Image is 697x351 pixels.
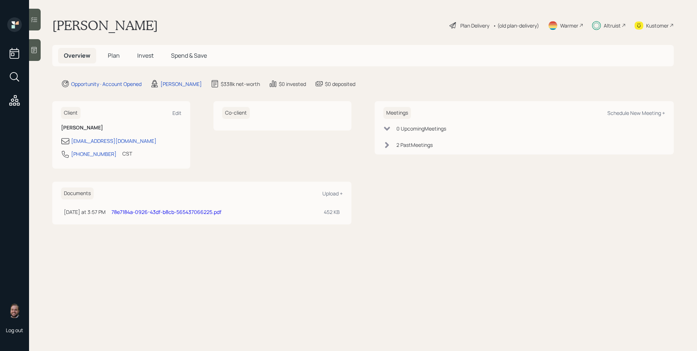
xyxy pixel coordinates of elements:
h1: [PERSON_NAME] [52,17,158,33]
div: [DATE] at 3:57 PM [64,208,106,216]
div: $0 invested [279,80,306,88]
div: 2 Past Meeting s [396,141,433,149]
div: $338k net-worth [221,80,260,88]
div: CST [122,150,132,157]
span: Spend & Save [171,51,207,59]
div: [PHONE_NUMBER] [71,150,117,158]
h6: Meetings [383,107,411,119]
h6: Client [61,107,81,119]
div: • (old plan-delivery) [493,22,539,29]
img: james-distasi-headshot.png [7,303,22,318]
div: $0 deposited [325,80,355,88]
div: [EMAIL_ADDRESS][DOMAIN_NAME] [71,137,156,145]
span: Overview [64,51,90,59]
div: Kustomer [646,22,669,29]
span: Plan [108,51,120,59]
div: Schedule New Meeting + [607,110,665,116]
h6: [PERSON_NAME] [61,125,182,131]
h6: Co-client [222,107,250,119]
div: 0 Upcoming Meeting s [396,125,446,132]
div: Warmer [560,22,578,29]
div: Log out [6,327,23,334]
a: 78e7184a-0926-43df-b8cb-565437066225.pdf [111,208,221,215]
div: Plan Delivery [460,22,489,29]
div: Opportunity · Account Opened [71,80,142,88]
span: Invest [137,51,154,59]
div: 452 KB [324,208,340,216]
h6: Documents [61,187,94,199]
div: [PERSON_NAME] [160,80,202,88]
div: Edit [172,110,182,116]
div: Upload + [322,190,343,197]
div: Altruist [604,22,621,29]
